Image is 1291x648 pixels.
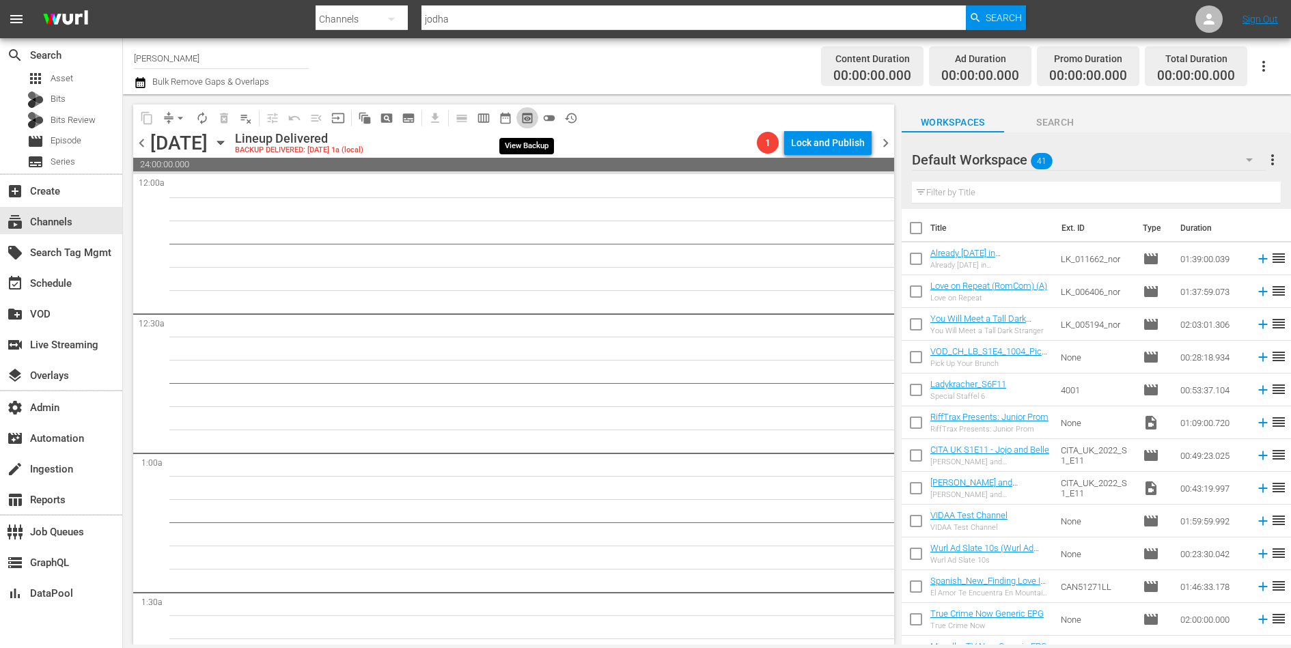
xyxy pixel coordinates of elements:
span: arrow_drop_down [173,111,187,125]
th: Ext. ID [1053,209,1135,247]
span: Fill episodes with ad slates [305,107,327,129]
span: reorder [1271,447,1287,463]
th: Title [930,209,1053,247]
span: View History [560,107,582,129]
span: Select an event to delete [213,107,235,129]
td: None [1055,505,1137,537]
span: Download as CSV [419,104,446,131]
div: Total Duration [1157,49,1235,68]
span: Channels [7,214,23,230]
span: Week Calendar View [473,107,495,129]
a: RiffTrax Presents: Junior Prom [930,412,1049,422]
div: Content Duration [833,49,911,68]
span: Episode [1143,349,1159,365]
svg: Add to Schedule [1255,612,1271,627]
span: Asset [27,70,44,87]
span: input [331,111,345,125]
div: [DATE] [150,132,208,154]
td: 00:23:30.042 [1175,537,1250,570]
div: RiffTrax Presents: Junior Prom [930,425,1049,434]
span: Month Calendar View [495,107,516,129]
img: ans4CAIJ8jUAAAAAAAAAAAAAAAAAAAAAAAAgQb4GAAAAAAAAAAAAAAAAAAAAAAAAJMjXAAAAAAAAAAAAAAAAAAAAAAAAgAT5G... [33,3,98,36]
svg: Add to Schedule [1255,284,1271,299]
span: DataPool [7,585,23,602]
td: 02:03:01.306 [1175,308,1250,341]
button: more_vert [1264,143,1281,176]
svg: Add to Schedule [1255,513,1271,529]
span: reorder [1271,348,1287,365]
a: [PERSON_NAME] and [PERSON_NAME] [930,477,1018,498]
div: Lock and Publish [791,130,865,155]
span: Video [1143,480,1159,496]
span: reorder [1271,479,1287,496]
span: Workspaces [902,114,1004,131]
a: VIDAA Test Channel [930,510,1008,520]
span: Create Series Block [398,107,419,129]
div: Promo Duration [1049,49,1127,68]
td: 01:39:00.039 [1175,242,1250,275]
span: Clear Lineup [235,107,257,129]
svg: Add to Schedule [1255,448,1271,463]
span: Search [986,5,1022,30]
div: Lineup Delivered [235,131,363,146]
span: 1 [757,137,779,148]
svg: Add to Schedule [1255,546,1271,561]
span: Episode [1143,578,1159,595]
div: [PERSON_NAME] and [PERSON_NAME] [930,457,1050,466]
button: Lock and Publish [784,130,872,155]
span: reorder [1271,610,1287,627]
span: date_range_outlined [499,111,512,125]
span: 00:00:00.000 [833,68,911,84]
td: 02:00:00.000 [1175,603,1250,636]
span: auto_awesome_motion_outlined [358,111,372,125]
span: Automation [7,430,23,447]
td: CITA_UK_2022_S1_E11 [1055,472,1137,505]
td: None [1055,537,1137,570]
div: Bits Review [27,112,44,128]
span: compress [162,111,176,125]
div: True Crime Now [930,621,1044,630]
span: Revert to Primary Episode [283,107,305,129]
span: Episode [1143,283,1159,300]
svg: Add to Schedule [1255,317,1271,332]
span: Customize Events [257,104,283,131]
span: reorder [1271,578,1287,594]
span: more_vert [1264,152,1281,168]
svg: Add to Schedule [1255,350,1271,365]
span: reorder [1271,250,1287,266]
span: Reports [7,492,23,508]
span: Episode [51,134,81,147]
span: Series [27,154,44,170]
span: VOD [7,306,23,322]
span: Search Tag Mgmt [7,244,23,261]
span: reorder [1271,545,1287,561]
div: Pick Up Your Brunch [930,359,1050,368]
div: Already [DATE] in [GEOGRAPHIC_DATA] [930,261,1050,270]
div: VIDAA Test Channel [930,523,1008,532]
div: Bits [27,91,44,108]
td: CITA_UK_2022_S1_E11 [1055,439,1137,472]
td: 00:43:19.997 [1175,472,1250,505]
a: CITA UK S1E11 - Jojo and Belle [930,445,1049,455]
span: 00:00:00.000 [1157,68,1235,84]
div: Ad Duration [941,49,1019,68]
td: 00:28:18.934 [1175,341,1250,374]
span: Search [7,47,23,64]
td: 01:59:59.992 [1175,505,1250,537]
span: Live Streaming [7,337,23,353]
svg: Add to Schedule [1255,579,1271,594]
td: LK_011662_nor [1055,242,1137,275]
span: 24:00:00.000 [133,158,894,171]
span: Episode [1143,611,1159,628]
button: Search [966,5,1026,30]
td: LK_006406_nor [1055,275,1137,308]
span: Day Calendar View [446,104,473,131]
span: Bits [51,92,66,106]
span: Create [7,183,23,199]
span: 00:00:00.000 [1049,68,1127,84]
td: None [1055,406,1137,439]
div: Wurl Ad Slate 10s [930,556,1050,565]
div: Default Workspace [912,141,1266,179]
span: subtitles_outlined [402,111,415,125]
div: El Amor Te Encuentra En Mountain View [930,589,1050,597]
